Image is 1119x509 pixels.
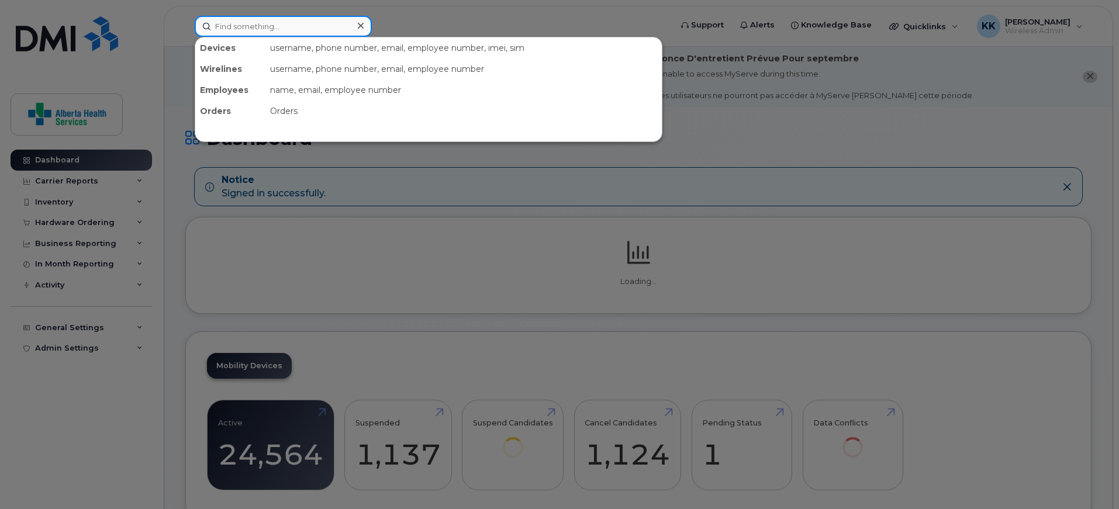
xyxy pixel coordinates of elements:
[265,58,662,79] div: username, phone number, email, employee number
[195,79,265,101] div: Employees
[265,37,662,58] div: username, phone number, email, employee number, imei, sim
[195,101,265,122] div: Orders
[195,58,265,79] div: Wirelines
[265,79,662,101] div: name, email, employee number
[265,101,662,122] div: Orders
[195,37,265,58] div: Devices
